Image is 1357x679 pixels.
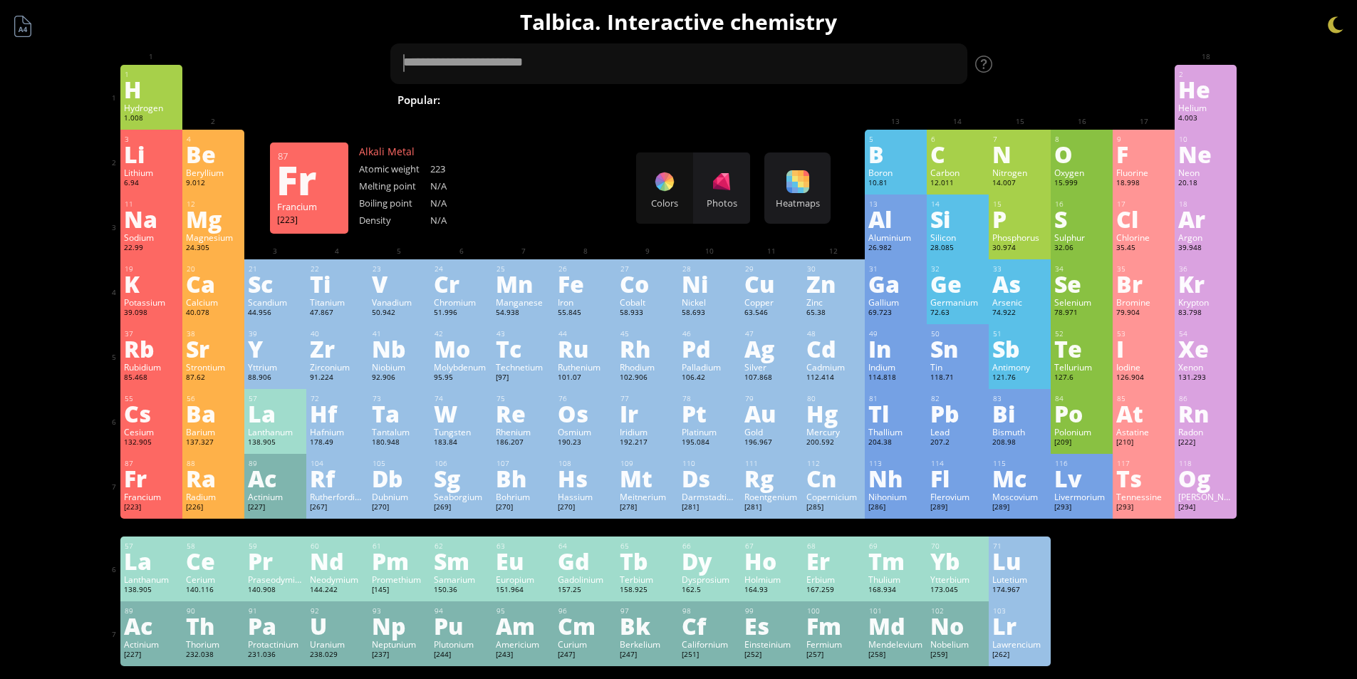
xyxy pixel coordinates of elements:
div: Indium [868,361,923,373]
div: Sr [186,337,241,360]
div: 36 [1179,264,1233,274]
div: 50 [931,329,985,338]
div: 34 [1055,264,1109,274]
div: 31 [869,264,923,274]
div: Al [868,207,923,230]
div: F [1116,142,1171,165]
div: Zn [806,272,861,295]
div: 51 [993,329,1047,338]
div: 132.905 [124,437,179,449]
div: 42 [435,329,489,338]
div: N/A [430,180,501,192]
div: Density [359,214,430,227]
div: Technetium [496,361,551,373]
div: Calcium [186,296,241,308]
div: Bromine [1116,296,1171,308]
span: H O [603,91,643,108]
div: Lithium [124,167,179,178]
div: 22.99 [124,243,179,254]
div: 15 [993,199,1047,209]
div: Titanium [310,296,365,308]
div: S [1054,207,1109,230]
div: 11 [125,199,179,209]
div: 16 [1055,199,1109,209]
div: 85 [1117,394,1171,403]
div: Cu [744,272,799,295]
div: 91.224 [310,373,365,384]
div: Boiling point [359,197,430,209]
div: 63.546 [744,308,799,319]
div: 107.868 [744,373,799,384]
div: 26.982 [868,243,923,254]
div: Tin [930,361,985,373]
div: 28.085 [930,243,985,254]
div: 17 [1117,199,1171,209]
div: 35 [1117,264,1171,274]
div: Bismuth [992,426,1047,437]
div: 114.818 [868,373,923,384]
div: Beryllium [186,167,241,178]
div: Strontium [186,361,241,373]
div: H [124,78,179,100]
div: Platinum [682,426,737,437]
div: 69.723 [868,308,923,319]
div: Aluminium [868,232,923,243]
div: Astatine [1116,426,1171,437]
div: Ga [868,272,923,295]
sub: 4 [781,100,785,109]
div: 20.18 [1178,178,1233,190]
div: Germanium [930,296,985,308]
div: Tungsten [434,426,489,437]
div: Vanadium [372,296,427,308]
div: 95.95 [434,373,489,384]
div: Ge [930,272,985,295]
div: 44.956 [248,308,303,319]
div: 51.996 [434,308,489,319]
div: La [248,402,303,425]
div: Rhenium [496,426,551,437]
div: Molybdenum [434,361,489,373]
sub: 2 [620,100,625,109]
div: Silver [744,361,799,373]
span: HCl [704,91,739,108]
div: Osmium [558,426,613,437]
div: 43 [496,329,551,338]
div: K [124,272,179,295]
div: Iridium [620,426,675,437]
div: Scandium [248,296,303,308]
div: Barium [186,426,241,437]
div: Cadmium [806,361,861,373]
div: Kr [1178,272,1233,295]
div: Rhodium [620,361,675,373]
div: Xe [1178,337,1233,360]
div: 18 [1179,199,1233,209]
div: Ar [1178,207,1233,230]
div: Francium [277,200,341,213]
div: Ne [1178,142,1233,165]
div: 33 [993,264,1047,274]
div: 58.933 [620,308,675,319]
div: Selenium [1054,296,1109,308]
div: 26 [558,264,613,274]
div: 13 [869,199,923,209]
div: 1.008 [124,113,179,125]
div: 87.62 [186,373,241,384]
div: 74.922 [992,308,1047,319]
div: 131.293 [1178,373,1233,384]
div: Cr [434,272,489,295]
div: At [1116,402,1171,425]
div: 6 [931,135,985,144]
div: Rubidium [124,361,179,373]
div: 101.07 [558,373,613,384]
div: Po [1054,402,1109,425]
div: Nitrogen [992,167,1047,178]
div: Rn [1178,402,1233,425]
div: Cobalt [620,296,675,308]
div: Gold [744,426,799,437]
div: 30.974 [992,243,1047,254]
div: 73 [373,394,427,403]
div: Potassium [124,296,179,308]
div: 79.904 [1116,308,1171,319]
div: Rh [620,337,675,360]
span: [MEDICAL_DATA] [906,91,1010,108]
